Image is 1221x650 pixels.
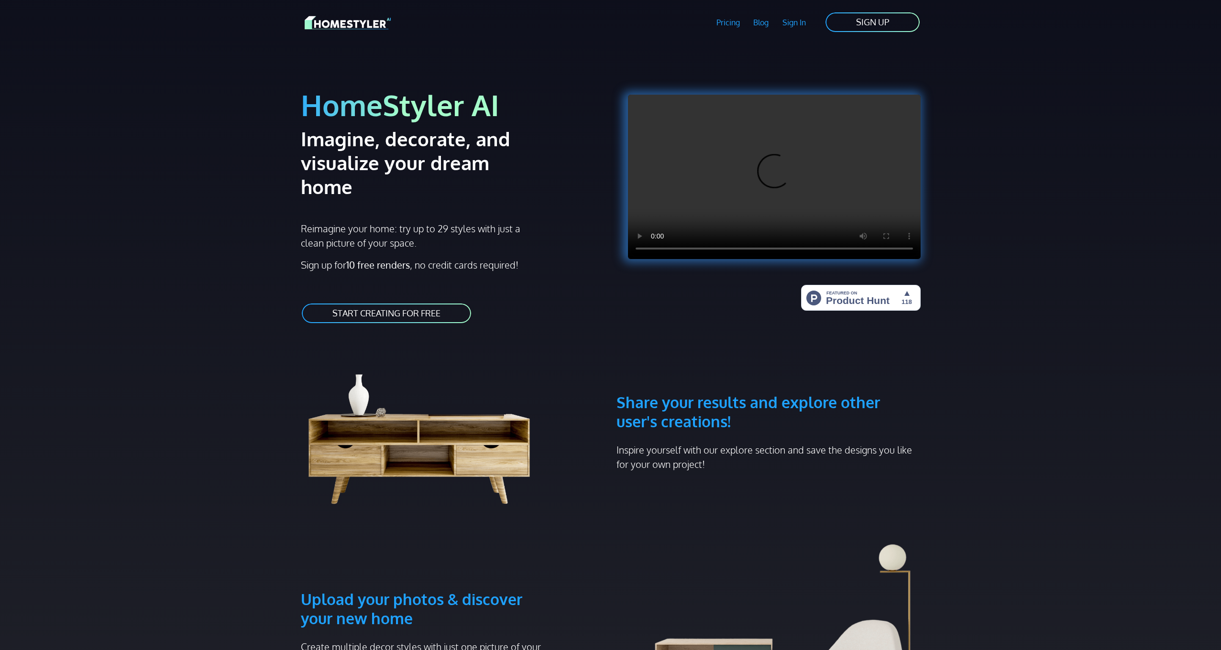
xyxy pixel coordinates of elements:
[616,347,921,431] h3: Share your results and explore other user's creations!
[301,258,605,272] p: Sign up for , no credit cards required!
[346,259,410,271] strong: 10 free renders
[305,14,391,31] img: HomeStyler AI logo
[301,347,552,509] img: living room cabinet
[825,11,921,33] a: SIGN UP
[747,11,776,33] a: Blog
[301,544,552,628] h3: Upload your photos & discover your new home
[301,127,544,198] h2: Imagine, decorate, and visualize your dream home
[709,11,747,33] a: Pricing
[801,285,921,311] img: HomeStyler AI - Interior Design Made Easy: One Click to Your Dream Home | Product Hunt
[301,87,605,123] h1: HomeStyler AI
[776,11,813,33] a: Sign In
[616,443,921,471] p: Inspire yourself with our explore section and save the designs you like for your own project!
[301,303,472,324] a: START CREATING FOR FREE
[301,221,529,250] p: Reimagine your home: try up to 29 styles with just a clean picture of your space.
